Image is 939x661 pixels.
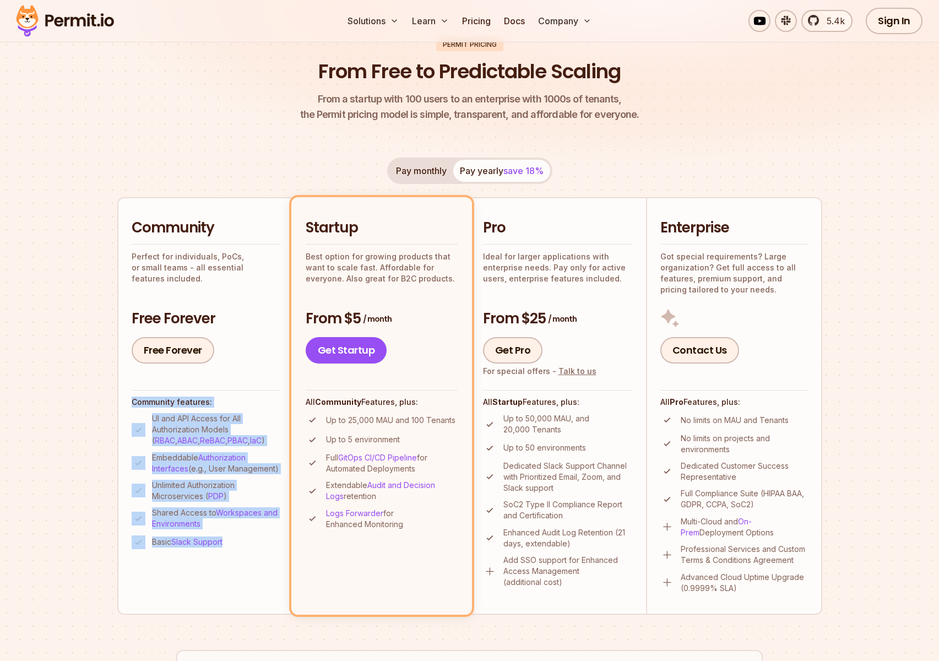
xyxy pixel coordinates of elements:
p: Dedicated Slack Support Channel with Prioritized Email, Zoom, and Slack support [503,460,633,494]
p: Extendable retention [326,480,458,502]
p: No limits on projects and environments [681,433,808,455]
span: 5.4k [820,14,845,28]
a: Talk to us [558,366,596,376]
a: Slack Support [171,537,222,546]
a: Logs Forwarder [326,508,383,518]
p: Unlimited Authorization Microservices ( ) [152,480,280,502]
button: Company [534,10,596,32]
h4: All Features, plus: [306,397,458,408]
a: Docs [500,10,529,32]
span: / month [363,313,392,324]
h2: Community [132,218,280,238]
p: No limits on MAU and Tenants [681,415,789,426]
h4: All Features, plus: [483,397,633,408]
img: Permit logo [11,2,119,40]
a: ABAC [177,436,198,445]
strong: Startup [492,397,523,407]
span: / month [548,313,577,324]
div: For special offers - [483,366,596,377]
p: Multi-Cloud and Deployment Options [681,516,808,538]
p: Embeddable (e.g., User Management) [152,452,280,474]
p: Up to 5 environment [326,434,400,445]
p: Add SSO support for Enhanced Access Management (additional cost) [503,555,633,588]
p: Basic [152,537,222,548]
h4: Community features: [132,397,280,408]
p: Professional Services and Custom Terms & Conditions Agreement [681,544,808,566]
h3: From $25 [483,309,633,329]
a: IaC [250,436,262,445]
strong: Community [315,397,361,407]
h2: Pro [483,218,633,238]
p: UI and API Access for All Authorization Models ( , , , , ) [152,413,280,446]
p: Up to 50,000 MAU, and 20,000 Tenants [503,413,633,435]
a: On-Prem [681,517,752,537]
a: Pricing [458,10,495,32]
a: Audit and Decision Logs [326,480,435,501]
p: Full Compliance Suite (HIPAA BAA, GDPR, CCPA, SoC2) [681,488,808,510]
p: Dedicated Customer Success Representative [681,460,808,483]
button: Pay monthly [389,160,453,182]
p: the Permit pricing model is simple, transparent, and affordable for everyone. [300,91,639,122]
p: Up to 50 environments [503,442,586,453]
a: Contact Us [660,337,739,364]
h3: From $5 [306,309,458,329]
a: 5.4k [801,10,853,32]
h3: Free Forever [132,309,280,329]
p: Full for Automated Deployments [326,452,458,474]
h2: Enterprise [660,218,808,238]
p: Up to 25,000 MAU and 100 Tenants [326,415,455,426]
span: From a startup with 100 users to an enterprise with 1000s of tenants, [300,91,639,107]
a: Sign In [866,8,922,34]
p: Enhanced Audit Log Retention (21 days, extendable) [503,527,633,549]
button: Solutions [343,10,403,32]
p: Ideal for larger applications with enterprise needs. Pay only for active users, enterprise featur... [483,251,633,284]
a: GitOps CI/CD Pipeline [338,453,417,462]
a: RBAC [155,436,175,445]
div: Permit Pricing [436,38,503,51]
a: Get Pro [483,337,543,364]
h2: Startup [306,218,458,238]
h1: From Free to Predictable Scaling [318,58,621,85]
h4: All Features, plus: [660,397,808,408]
strong: Pro [670,397,683,407]
p: Best option for growing products that want to scale fast. Affordable for everyone. Also great for... [306,251,458,284]
a: Authorization Interfaces [152,453,246,473]
a: PDP [208,491,224,501]
p: for Enhanced Monitoring [326,508,458,530]
a: Free Forever [132,337,214,364]
p: Got special requirements? Large organization? Get full access to all features, premium support, a... [660,251,808,295]
a: ReBAC [200,436,225,445]
p: SoC2 Type II Compliance Report and Certification [503,499,633,521]
p: Advanced Cloud Uptime Upgrade (0.9999% SLA) [681,572,808,594]
p: Shared Access to [152,507,280,529]
a: Get Startup [306,337,387,364]
a: PBAC [227,436,248,445]
button: Learn [408,10,453,32]
p: Perfect for individuals, PoCs, or small teams - all essential features included. [132,251,280,284]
